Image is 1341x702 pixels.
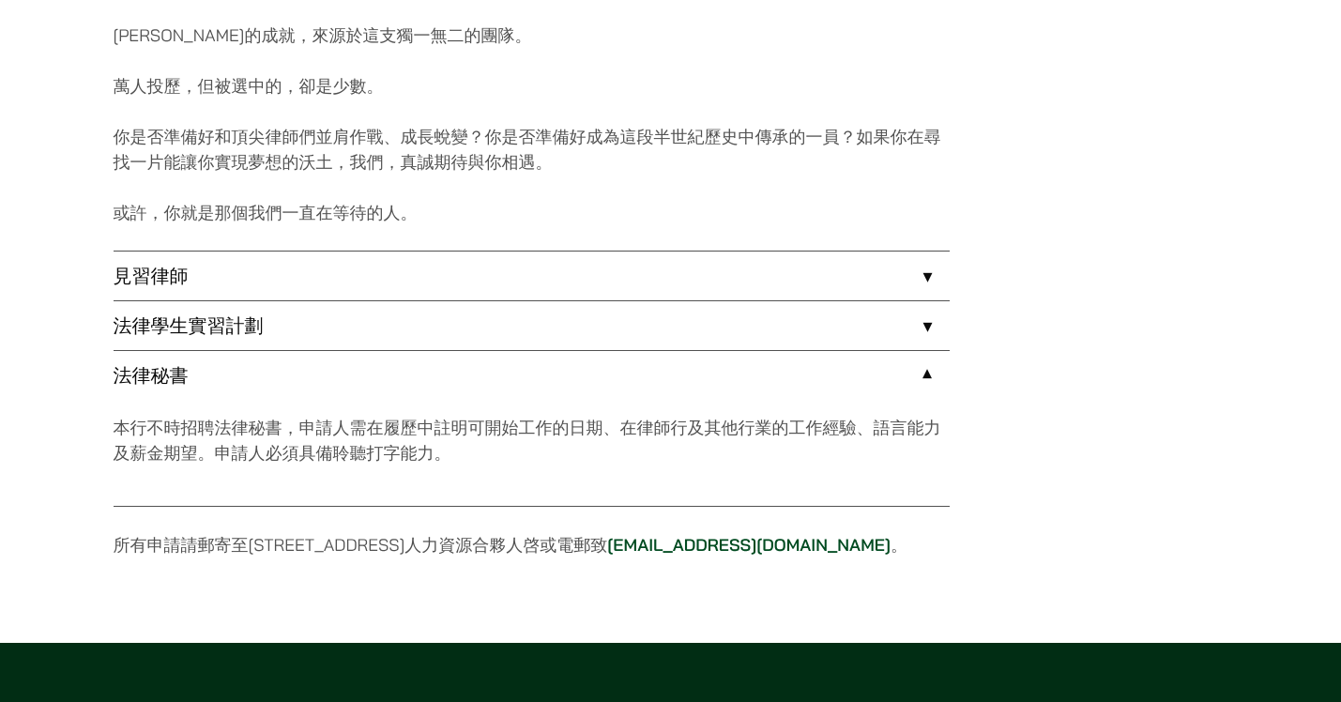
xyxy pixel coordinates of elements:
[114,532,950,557] p: 所有申請請郵寄至[STREET_ADDRESS]人力資源合夥人啓或電郵致 。
[114,400,950,506] div: 法律秘書
[114,351,950,400] a: 法律秘書
[114,124,950,175] p: 你是否準備好和頂尖律師們並肩作戰、成長蛻變？你是否準備好成為這段半世紀歷史中傳承的一員？如果你在尋找一片能讓你實現夢想的沃土，我們，真誠期待與你相遇。
[114,23,950,48] p: [PERSON_NAME]的成就，來源於這支獨一無二的團隊。
[114,415,950,465] p: 本行不時招聘法律秘書，申請人需在履歷中註明可開始工作的日期、在律師行及其他行業的工作經驗、語言能力及薪金期望。申請人必須具備聆聽打字能力。
[114,301,950,350] a: 法律學生實習計劃
[114,252,950,300] a: 見習律師
[114,73,950,99] p: 萬人投歷，但被選中的，卻是少數。
[607,534,891,556] a: [EMAIL_ADDRESS][DOMAIN_NAME]
[114,200,950,225] p: 或許，你就是那個我們一直在等待的人。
